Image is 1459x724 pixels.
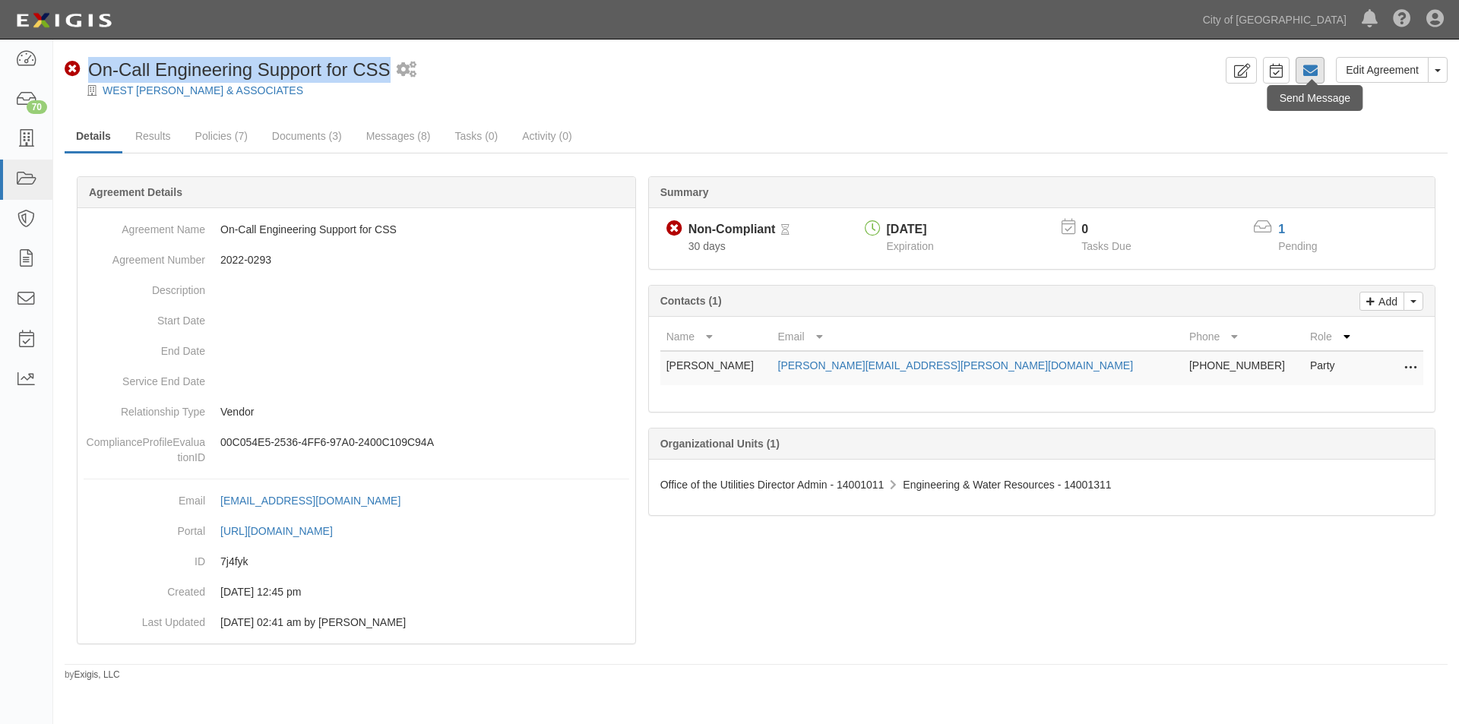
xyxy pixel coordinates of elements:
[511,121,583,151] a: Activity (0)
[660,186,709,198] b: Summary
[65,121,122,153] a: Details
[887,240,934,252] span: Expiration
[84,607,629,637] dd: [DATE] 02:41 am by [PERSON_NAME]
[84,516,205,539] dt: Portal
[666,221,682,237] i: Non-Compliant
[1393,11,1411,29] i: Help Center - Complianz
[103,84,303,96] a: WEST [PERSON_NAME] & ASSOCIATES
[1359,292,1404,311] a: Add
[688,240,726,252] span: Since 09/01/2025
[84,427,205,465] dt: ComplianceProfileEvaluationID
[660,479,885,491] span: Office of the Utilities Director Admin - 14001011
[84,577,205,599] dt: Created
[903,479,1111,491] span: Engineering & Water Resources - 14001311
[220,525,350,537] a: [URL][DOMAIN_NAME]
[84,336,205,359] dt: End Date
[1278,223,1285,236] a: 1
[84,245,205,267] dt: Agreement Number
[184,121,259,151] a: Policies (7)
[1081,221,1150,239] p: 0
[1278,240,1317,252] span: Pending
[65,62,81,77] i: Non-Compliant
[84,607,205,630] dt: Last Updated
[84,485,205,508] dt: Email
[443,121,509,151] a: Tasks (0)
[772,323,1183,351] th: Email
[74,669,120,680] a: Exigis, LLC
[887,221,934,239] div: [DATE]
[1336,57,1429,83] a: Edit Agreement
[65,669,120,681] small: by
[1195,5,1354,35] a: City of [GEOGRAPHIC_DATA]
[660,438,780,450] b: Organizational Units (1)
[660,351,772,385] td: [PERSON_NAME]
[124,121,182,151] a: Results
[84,366,205,389] dt: Service End Date
[84,397,629,427] dd: Vendor
[84,214,629,245] dd: On-Call Engineering Support for CSS
[84,577,629,607] dd: [DATE] 12:45 pm
[84,546,205,569] dt: ID
[1375,292,1397,310] p: Add
[397,62,416,78] i: 2 scheduled workflows
[89,186,182,198] b: Agreement Details
[84,245,629,275] dd: 2022-0293
[660,295,722,307] b: Contacts (1)
[220,493,400,508] div: [EMAIL_ADDRESS][DOMAIN_NAME]
[1183,351,1304,385] td: [PHONE_NUMBER]
[84,214,205,237] dt: Agreement Name
[88,59,391,80] span: On-Call Engineering Support for CSS
[84,275,205,298] dt: Description
[688,221,776,239] div: Non-Compliant
[1183,323,1304,351] th: Phone
[261,121,353,151] a: Documents (3)
[84,305,205,328] dt: Start Date
[781,225,790,236] i: Pending Review
[1304,351,1362,385] td: Party
[1268,85,1362,111] div: Send Message
[1081,240,1131,252] span: Tasks Due
[355,121,442,151] a: Messages (8)
[11,7,116,34] img: logo-5460c22ac91f19d4615b14bd174203de0afe785f0fc80cf4dbbc73dc1793850b.png
[660,323,772,351] th: Name
[220,495,417,507] a: [EMAIL_ADDRESS][DOMAIN_NAME]
[65,57,391,83] div: On-Call Engineering Support for CSS
[27,100,47,114] div: 70
[84,397,205,419] dt: Relationship Type
[220,435,629,450] p: 00C054E5-2536-4FF6-97A0-2400C109C94A
[778,359,1134,371] a: [PERSON_NAME][EMAIL_ADDRESS][PERSON_NAME][DOMAIN_NAME]
[1304,323,1362,351] th: Role
[84,546,629,577] dd: 7j4fyk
